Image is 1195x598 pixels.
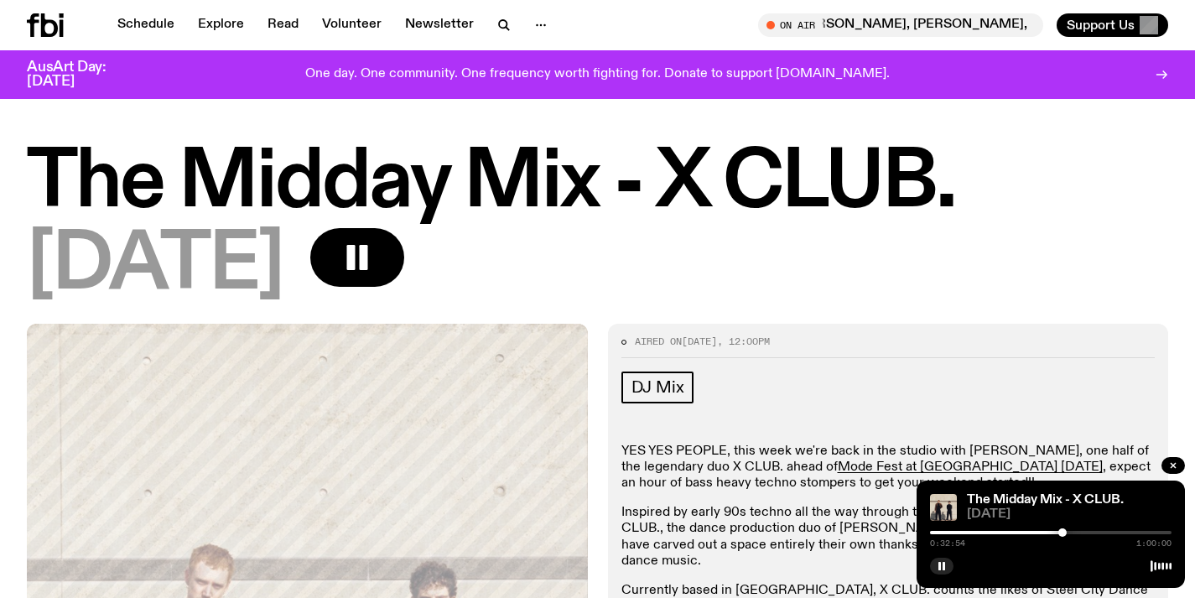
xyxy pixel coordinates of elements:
[107,13,184,37] a: Schedule
[1057,13,1168,37] button: Support Us
[621,444,1156,492] p: YES YES PEOPLE, this week we're back in the studio with [PERSON_NAME], one half of the legendary ...
[717,335,770,348] span: , 12:00pm
[621,372,694,403] a: DJ Mix
[635,335,682,348] span: Aired on
[682,335,717,348] span: [DATE]
[930,539,965,548] span: 0:32:54
[257,13,309,37] a: Read
[621,505,1156,569] p: Inspired by early 90s techno all the way through to future-facing drum’n’bass, X CLUB., the dance...
[312,13,392,37] a: Volunteer
[27,60,134,89] h3: AusArt Day: [DATE]
[27,228,283,304] span: [DATE]
[188,13,254,37] a: Explore
[305,67,890,82] p: One day. One community. One frequency worth fighting for. Donate to support [DOMAIN_NAME].
[1136,539,1172,548] span: 1:00:00
[967,493,1124,507] a: The Midday Mix - X CLUB.
[758,13,1043,37] button: On AirThe Playlist / [PERSON_NAME]'s Last Playlist :'( w/ [PERSON_NAME], [PERSON_NAME], [PERSON_N...
[838,460,1103,474] a: Mode Fest at [GEOGRAPHIC_DATA] [DATE]
[395,13,484,37] a: Newsletter
[1067,18,1135,33] span: Support Us
[27,146,1168,221] h1: The Midday Mix - X CLUB.
[967,508,1172,521] span: [DATE]
[631,378,684,397] span: DJ Mix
